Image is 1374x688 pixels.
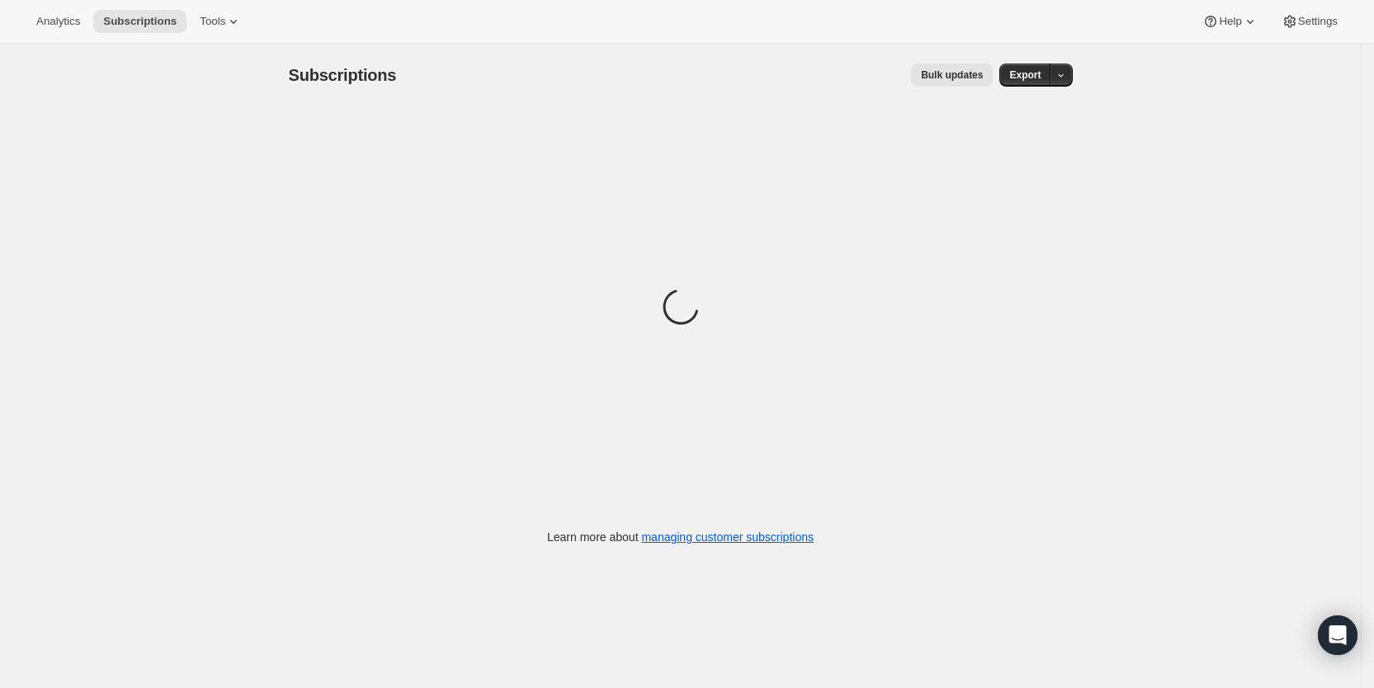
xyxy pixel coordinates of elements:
span: Analytics [36,15,80,28]
span: Tools [200,15,225,28]
button: Bulk updates [911,64,993,87]
span: Subscriptions [103,15,177,28]
button: Tools [190,10,252,33]
button: Export [999,64,1051,87]
button: Settings [1272,10,1348,33]
div: Open Intercom Messenger [1318,615,1357,655]
span: Bulk updates [921,68,983,82]
button: Help [1192,10,1268,33]
span: Subscriptions [289,66,397,84]
a: managing customer subscriptions [641,530,814,544]
span: Help [1219,15,1241,28]
span: Export [1009,68,1041,82]
button: Subscriptions [93,10,187,33]
span: Settings [1298,15,1338,28]
button: Analytics [26,10,90,33]
p: Learn more about [547,529,814,545]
